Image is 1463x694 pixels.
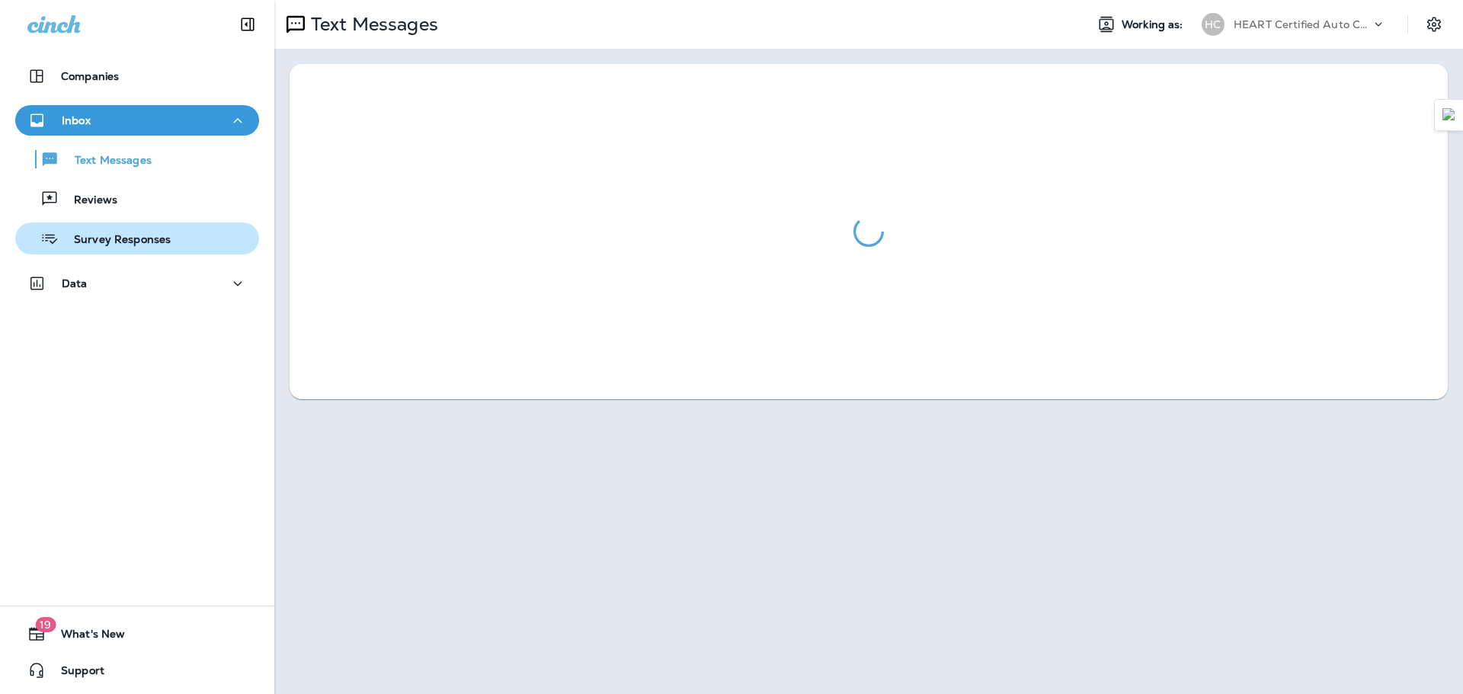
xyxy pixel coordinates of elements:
[35,617,56,632] span: 19
[15,222,259,254] button: Survey Responses
[1122,18,1186,31] span: Working as:
[1420,11,1448,38] button: Settings
[15,268,259,299] button: Data
[15,183,259,215] button: Reviews
[46,628,125,646] span: What's New
[15,61,259,91] button: Companies
[59,233,171,248] p: Survey Responses
[59,193,117,208] p: Reviews
[15,619,259,649] button: 19What's New
[1442,108,1456,122] img: Detect Auto
[305,13,438,36] p: Text Messages
[226,9,269,40] button: Collapse Sidebar
[46,664,104,683] span: Support
[15,655,259,686] button: Support
[62,114,91,126] p: Inbox
[15,105,259,136] button: Inbox
[1202,13,1225,36] div: HC
[62,277,88,289] p: Data
[59,154,152,168] p: Text Messages
[61,70,119,82] p: Companies
[1234,18,1371,30] p: HEART Certified Auto Care
[15,143,259,175] button: Text Messages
